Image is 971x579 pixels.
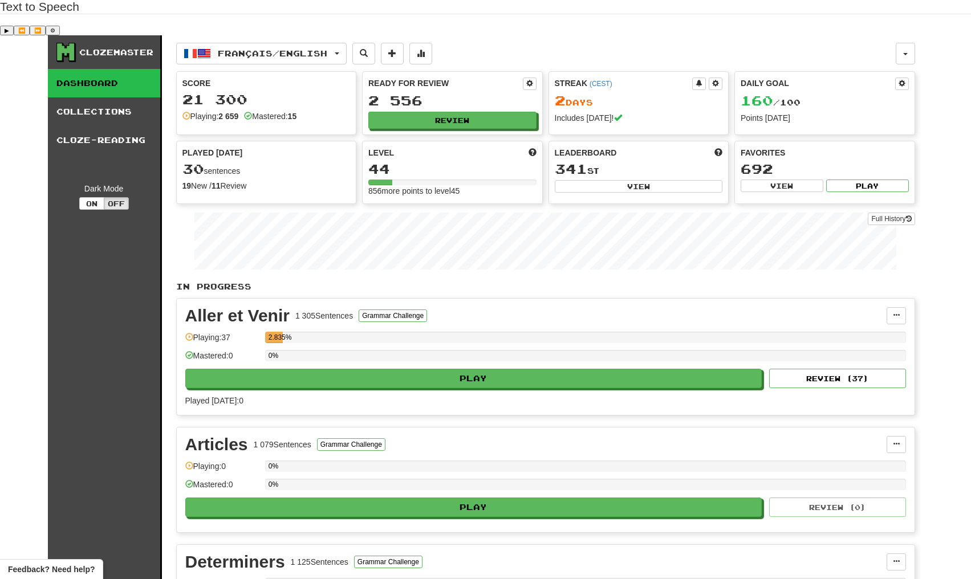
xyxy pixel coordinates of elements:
div: Determiners [185,553,285,570]
button: Grammar Challenge [354,556,422,568]
p: In Progress [176,281,915,292]
button: On [79,197,104,210]
div: Streak [555,78,693,89]
a: Cloze-Reading [48,126,160,154]
div: Favorites [741,147,909,158]
div: 1 125 Sentences [291,556,348,568]
button: Search sentences [352,43,375,64]
div: 44 [368,162,537,176]
div: 21 300 [182,92,351,107]
div: Playing: [182,111,239,122]
span: Leaderboard [555,147,617,158]
a: Dashboard [48,69,160,97]
a: Collections [48,97,160,126]
div: sentences [182,162,351,177]
span: 2 [555,92,566,108]
span: Open feedback widget [8,564,95,575]
div: Mastered: [244,111,296,122]
div: Articles [185,436,248,453]
strong: 19 [182,181,192,190]
span: Played [DATE] [182,147,243,158]
span: / 100 [741,97,801,107]
strong: 2 659 [218,112,238,121]
div: 692 [741,162,909,176]
button: Previous [14,26,30,35]
span: 30 [182,161,204,177]
button: Review [368,112,537,129]
button: Review (0) [769,498,906,517]
span: This week in points, UTC [714,147,722,158]
div: Points [DATE] [741,112,909,124]
div: Playing: 0 [185,460,259,479]
div: Mastered: 0 [185,350,259,369]
div: Aller et Venir [185,307,290,324]
a: (CEST) [590,80,612,88]
div: Mastered: 0 [185,479,259,498]
button: Forward [30,26,46,35]
button: Grammar Challenge [359,309,427,322]
div: 2.835% [269,332,283,343]
div: 2 556 [368,93,537,108]
span: Level [368,147,394,158]
div: 1 079 Sentences [254,439,311,450]
div: New / Review [182,180,351,191]
button: View [555,180,723,193]
div: Daily Goal [741,78,895,90]
strong: 11 [212,181,221,190]
button: Add sentence to collection [381,43,404,64]
div: Clozemaster [79,47,153,58]
button: Grammar Challenge [317,438,385,451]
div: 856 more points to level 45 [368,185,537,197]
div: st [555,162,723,177]
div: Score [182,78,351,89]
button: Play [185,498,762,517]
span: 160 [741,92,773,108]
div: 1 305 Sentences [295,310,353,321]
button: View [741,180,823,192]
button: Off [104,197,129,210]
div: Day s [555,93,723,108]
button: Français/English [176,43,347,64]
strong: 15 [288,112,297,121]
span: Français / English [218,48,327,58]
span: Score more points to level up [529,147,537,158]
div: Includes [DATE]! [555,112,723,124]
span: Played [DATE]: 0 [185,396,243,405]
button: Play [826,180,909,192]
button: Play [185,369,762,388]
div: Playing: 37 [185,332,259,350]
div: Ready for Review [368,78,523,89]
button: Settings [46,26,60,35]
span: 341 [555,161,587,177]
a: Full History [868,213,915,225]
div: Dark Mode [56,183,152,194]
button: More stats [409,43,432,64]
button: Review (37) [769,369,906,388]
